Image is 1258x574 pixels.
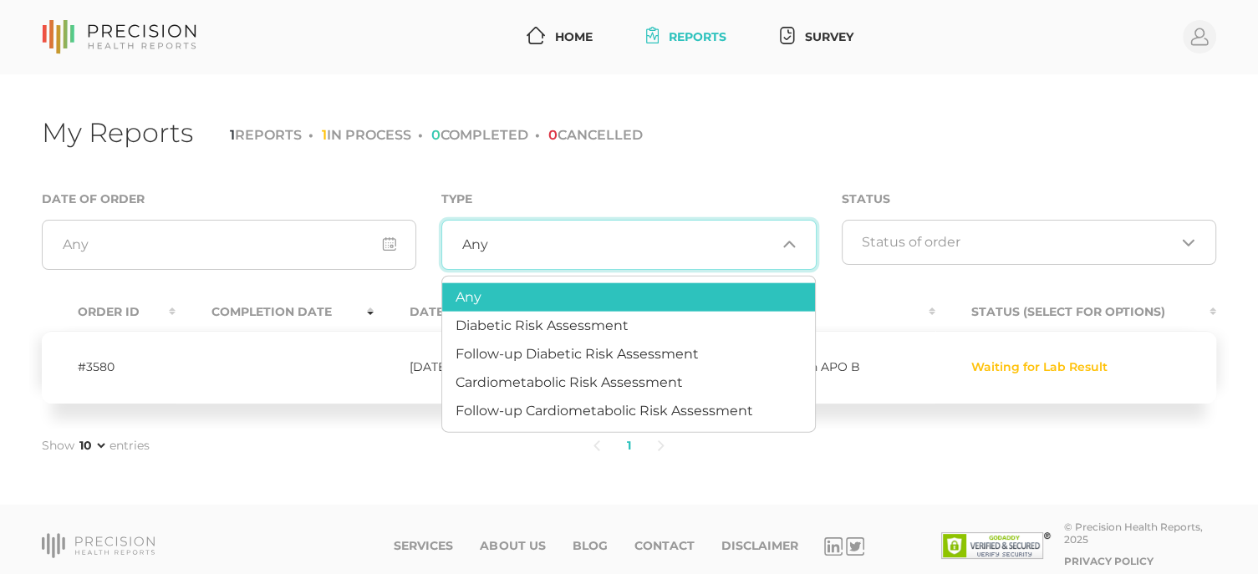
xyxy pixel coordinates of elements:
input: Search for option [488,236,776,253]
label: Type [441,192,472,206]
span: Cardiometabolic Risk Assessment with APO B [589,359,860,374]
h1: My Reports [42,116,193,149]
li: COMPLETED [418,127,528,143]
img: SSL site seal - click to verify [941,532,1051,559]
li: CANCELLED [535,127,643,143]
a: Reports [639,22,734,53]
label: Date of Order [42,192,145,206]
a: About Us [480,539,545,553]
span: 1 [230,127,235,143]
input: Any [42,220,416,270]
li: IN PROCESS [308,127,411,143]
span: Waiting for Lab Result [971,361,1108,374]
td: [DATE] [374,331,553,404]
th: Status (Select for Options) : activate to sort column ascending [935,293,1216,331]
input: Search for option [862,234,1175,251]
a: Home [520,22,599,53]
li: REPORTS [230,127,302,143]
label: Status [842,192,890,206]
a: Privacy Policy [1064,555,1154,567]
th: Type : activate to sort column ascending [553,293,936,331]
span: 0 [431,127,441,143]
th: Completion Date : activate to sort column ascending [176,293,374,331]
span: Any [462,236,488,253]
th: Order ID : activate to sort column ascending [42,293,176,331]
a: Contact [634,539,694,553]
th: Date Of Order : activate to sort column ascending [374,293,553,331]
a: Services [394,539,453,553]
div: Search for option [842,220,1216,265]
td: #3580 [42,331,176,404]
label: Show entries [42,437,150,455]
span: 0 [548,127,558,143]
a: Disclaimer [721,539,797,553]
span: 1 [322,127,327,143]
div: © Precision Health Reports, 2025 [1064,521,1216,546]
a: Blog [572,539,607,553]
a: Survey [773,22,859,53]
select: Showentries [76,437,108,454]
div: Search for option [441,220,816,270]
